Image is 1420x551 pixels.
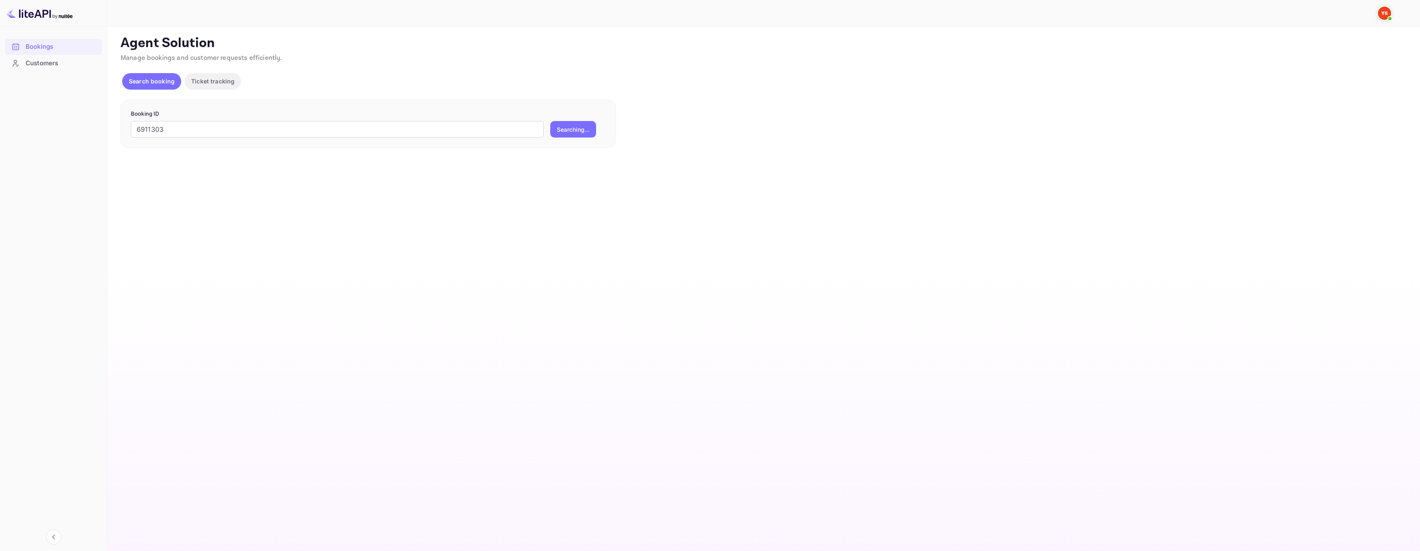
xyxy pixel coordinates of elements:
[5,39,102,55] div: Bookings
[129,77,175,85] p: Search booking
[131,121,544,138] input: Enter Booking ID (e.g., 63782194)
[1378,7,1391,20] img: Yandex Support
[131,110,606,118] p: Booking ID
[26,59,98,68] div: Customers
[46,530,61,544] button: Collapse navigation
[191,77,234,85] p: Ticket tracking
[26,42,98,52] div: Bookings
[5,55,102,71] a: Customers
[5,39,102,54] a: Bookings
[550,121,596,138] button: Searching...
[121,54,282,62] span: Manage bookings and customer requests efficiently.
[121,35,1405,52] p: Agent Solution
[7,7,73,20] img: LiteAPI logo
